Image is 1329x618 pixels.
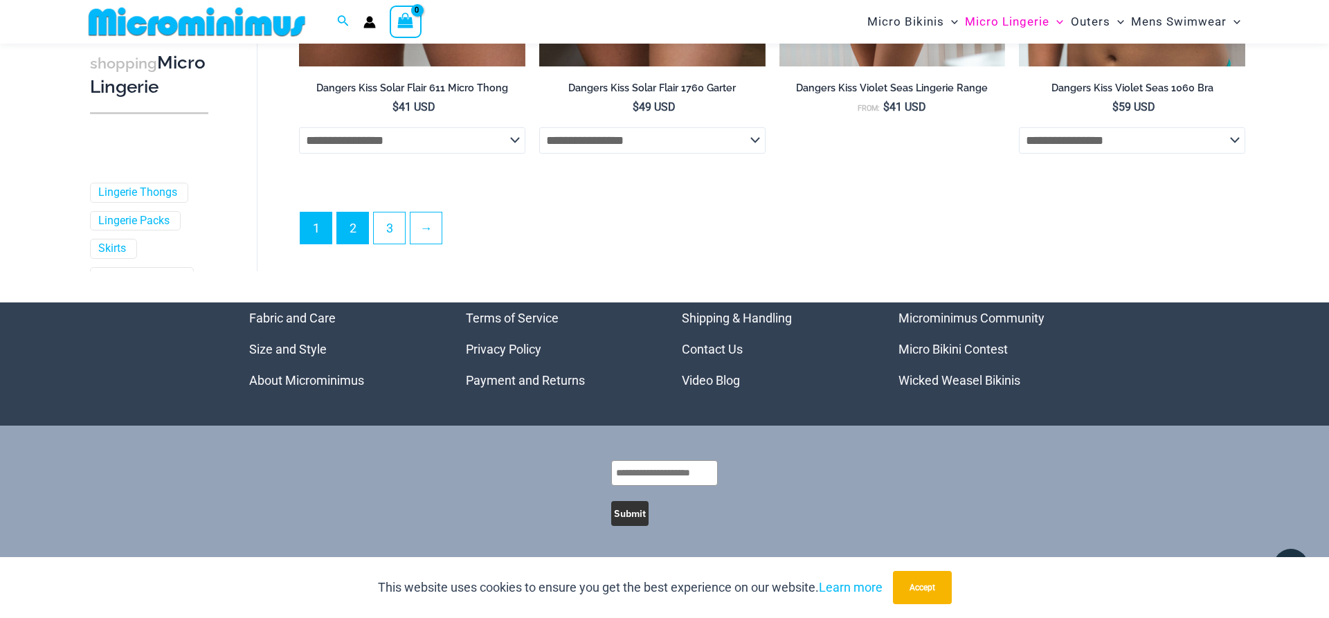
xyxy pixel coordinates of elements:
h3: Micro Lingerie [90,51,208,99]
a: Dangers Kiss Solar Flair 1760 Garter [539,82,766,100]
span: Menu Toggle [944,4,958,39]
a: Micro BikinisMenu ToggleMenu Toggle [864,4,961,39]
a: Dangers Kiss Violet Seas Lingerie Range [779,82,1006,100]
nav: Product Pagination [299,212,1245,252]
nav: Menu [682,302,864,396]
nav: Menu [898,302,1081,396]
a: View Shopping Cart, empty [390,6,422,37]
a: Lingerie Thongs [98,185,177,200]
button: Accept [893,571,952,604]
a: Microminimus Community [898,311,1045,325]
span: From: [858,104,880,113]
a: Wicked Weasel Bikinis [898,373,1020,388]
aside: Footer Widget 3 [682,302,864,396]
nav: Menu [249,302,431,396]
span: Mens Swimwear [1131,4,1227,39]
a: Micro Bikini Contest [898,342,1008,356]
span: Page 1 [300,212,332,244]
span: $ [1112,100,1119,113]
bdi: 41 USD [883,100,926,113]
a: Contact Us [682,342,743,356]
bdi: 49 USD [633,100,676,113]
bdi: 59 USD [1112,100,1155,113]
a: Fabric and Care [249,311,336,325]
a: Terms of Service [466,311,559,325]
aside: Footer Widget 1 [249,302,431,396]
button: Submit [611,501,649,526]
a: Account icon link [363,16,376,28]
a: Payment and Returns [466,373,585,388]
aside: Footer Widget 4 [898,302,1081,396]
a: Dangers Kiss Violet Seas 1060 Bra [1019,82,1245,100]
p: This website uses cookies to ensure you get the best experience on our website. [378,577,883,598]
span: Outers [1071,4,1110,39]
span: Micro Lingerie [965,4,1049,39]
span: Menu Toggle [1049,4,1063,39]
span: shopping [90,55,157,72]
a: Learn more [819,580,883,594]
a: Lingerie Bralettes [98,270,183,284]
a: Dangers Kiss Solar Flair 611 Micro Thong [299,82,525,100]
span: Micro Bikinis [867,4,944,39]
h2: Dangers Kiss Solar Flair 1760 Garter [539,82,766,95]
bdi: 41 USD [392,100,435,113]
a: Page 3 [374,212,405,244]
span: $ [883,100,889,113]
span: Menu Toggle [1110,4,1124,39]
a: Mens SwimwearMenu ToggleMenu Toggle [1128,4,1244,39]
span: Menu Toggle [1227,4,1240,39]
h2: Dangers Kiss Solar Flair 611 Micro Thong [299,82,525,95]
a: Shipping & Handling [682,311,792,325]
nav: Menu [466,302,648,396]
a: Lingerie Packs [98,214,170,228]
h2: Dangers Kiss Violet Seas 1060 Bra [1019,82,1245,95]
a: Skirts [98,242,126,256]
a: Search icon link [337,13,350,30]
nav: Site Navigation [862,2,1246,42]
span: $ [633,100,639,113]
a: Micro LingerieMenu ToggleMenu Toggle [961,4,1067,39]
a: OutersMenu ToggleMenu Toggle [1067,4,1128,39]
a: Video Blog [682,373,740,388]
h2: Dangers Kiss Violet Seas Lingerie Range [779,82,1006,95]
a: Size and Style [249,342,327,356]
aside: Footer Widget 2 [466,302,648,396]
img: MM SHOP LOGO FLAT [83,6,311,37]
a: → [410,212,442,244]
span: $ [392,100,399,113]
a: About Microminimus [249,373,364,388]
a: Page 2 [337,212,368,244]
a: Privacy Policy [466,342,541,356]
